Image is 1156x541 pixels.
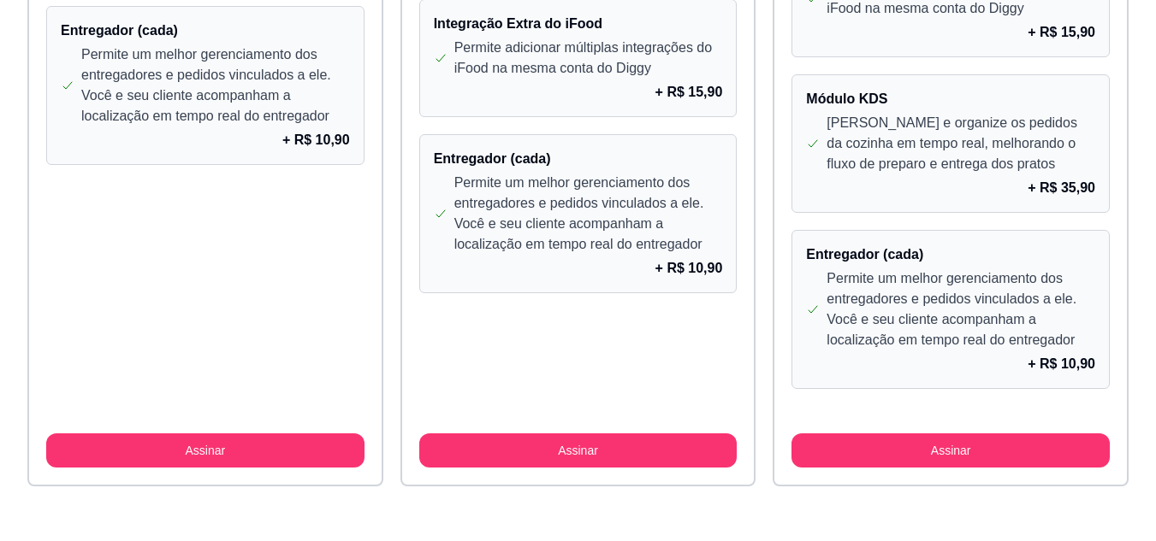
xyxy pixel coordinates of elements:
[1028,178,1095,198] p: + R$ 35,90
[61,21,350,41] h4: Entregador (cada)
[827,113,1095,174] p: [PERSON_NAME] e organize os pedidos da cozinha em tempo real, melhorando o fluxo de preparo e ent...
[454,173,723,255] p: Permite um melhor gerenciamento dos entregadores e pedidos vinculados a ele. Você e seu cliente a...
[81,44,350,126] p: Permite um melhor gerenciamento dos entregadores e pedidos vinculados a ele. Você e seu cliente a...
[454,38,723,79] p: Permite adicionar múltiplas integrações do iFood na mesma conta do Diggy
[806,244,1095,265] h4: Entregador (cada)
[806,89,1095,109] h4: Módulo KDS
[655,82,723,103] p: + R$ 15,90
[282,130,350,150] p: + R$ 10,90
[434,149,723,169] h4: Entregador (cada)
[434,14,723,34] h4: Integração Extra do iFood
[791,433,1110,467] button: Assinar
[419,433,738,467] button: Assinar
[655,258,723,279] p: + R$ 10,90
[1028,22,1095,43] p: + R$ 15,90
[46,433,365,467] button: Assinar
[827,268,1095,350] p: Permite um melhor gerenciamento dos entregadores e pedidos vinculados a ele. Você e seu cliente a...
[1028,354,1095,374] p: + R$ 10,90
